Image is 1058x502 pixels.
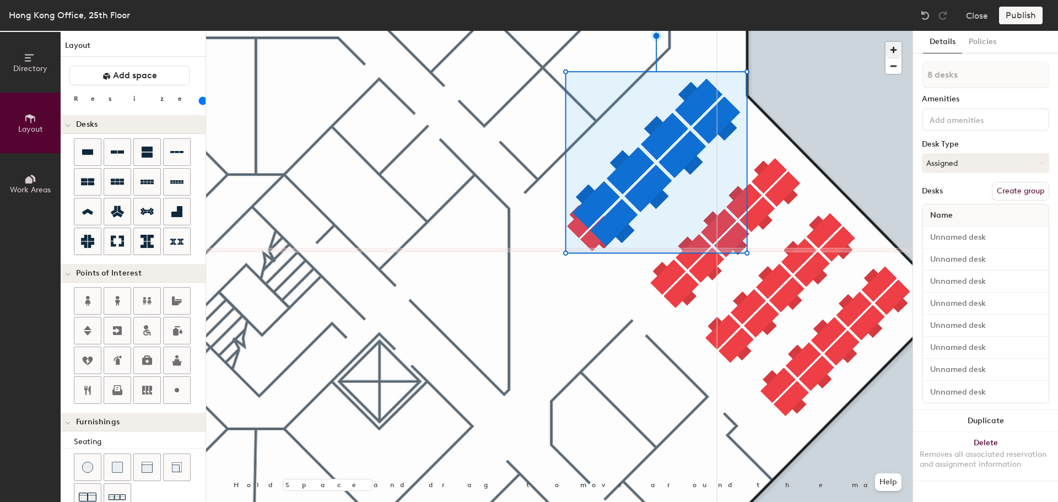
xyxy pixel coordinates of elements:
button: Create group [992,182,1049,201]
span: Add space [113,70,157,81]
div: Amenities [922,95,1049,104]
button: Couch (corner) [163,454,191,481]
button: Assigned [922,153,1049,173]
button: Couch (middle) [133,454,161,481]
span: Points of Interest [76,269,142,278]
img: Couch (middle) [142,462,153,473]
div: Desk Type [922,140,1049,149]
input: Unnamed desk [925,252,1046,267]
div: Seating [74,436,206,448]
input: Unnamed desk [925,362,1046,377]
span: Work Areas [10,185,51,195]
input: Unnamed desk [925,274,1046,289]
button: Cushion [104,454,131,481]
span: Name [925,206,958,225]
img: Redo [937,10,948,21]
button: Help [875,473,902,491]
button: Details [923,31,962,53]
h1: Layout [61,40,206,57]
button: Policies [962,31,1003,53]
div: Removes all associated reservation and assignment information [920,450,1051,469]
span: Furnishings [76,418,120,427]
img: Couch (corner) [171,462,182,473]
input: Unnamed desk [925,384,1046,400]
img: Stool [82,462,93,473]
input: Unnamed desk [925,296,1046,311]
input: Unnamed desk [925,230,1046,245]
input: Add amenities [927,112,1027,126]
span: Desks [76,120,98,129]
input: Unnamed desk [925,318,1046,333]
div: Hong Kong Office, 25th Floor [9,8,130,22]
img: Cushion [112,462,123,473]
button: DeleteRemoves all associated reservation and assignment information [913,432,1058,481]
div: Desks [922,187,943,196]
button: Duplicate [913,410,1058,432]
img: Undo [920,10,931,21]
div: Resize [74,94,196,103]
span: Layout [18,125,43,134]
button: Close [966,7,988,24]
span: Directory [13,64,47,73]
input: Unnamed desk [925,340,1046,355]
button: Stool [74,454,101,481]
button: Add space [69,66,190,85]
